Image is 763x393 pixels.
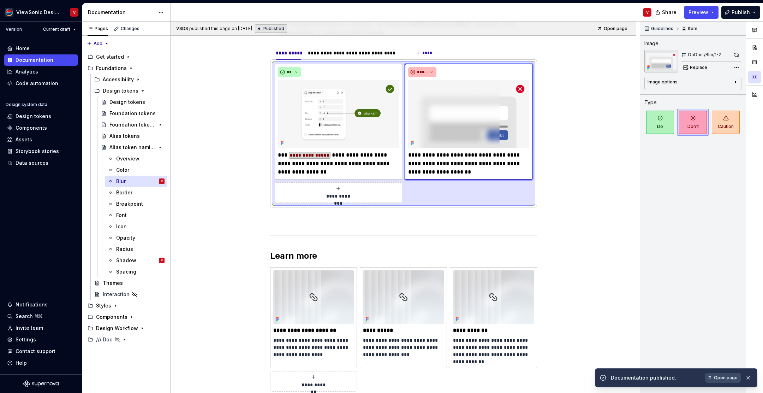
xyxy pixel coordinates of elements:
a: Storybook stories [4,146,78,157]
span: Open page [714,375,738,381]
div: Design Workflow [96,325,138,332]
a: Data sources [4,157,78,169]
div: published this page on [DATE] [189,26,252,31]
div: Page tree [85,51,167,345]
button: Search ⌘K [4,311,78,322]
button: Preview [684,6,719,19]
span: Do [646,111,674,134]
div: Foundation tokens index [109,121,156,128]
span: Preview [689,9,708,16]
a: Breakpoint [105,198,167,210]
a: Analytics [4,66,78,77]
div: V [73,10,76,15]
div: Settings [16,336,36,343]
div: Assets [16,136,32,143]
div: Help [16,359,27,366]
a: Overview [105,153,167,164]
div: Border [116,189,132,196]
div: Design tokens [103,87,138,94]
a: Design tokens [98,96,167,108]
span: Don't [679,111,707,134]
a: Color [105,164,167,176]
span: Publish [732,9,750,16]
a: Alias token naming & usage [98,142,167,153]
div: Contact support [16,348,55,355]
button: Don't [677,109,709,136]
a: Design tokens [4,111,78,122]
button: Add [85,39,111,48]
div: Documentation [88,9,155,16]
a: Icon [105,221,167,232]
span: Share [662,9,676,16]
button: Caution [710,109,741,136]
img: 32a68b9c-d81d-4e11-b467-c5592650547d.png [453,270,534,324]
div: Type [644,99,657,106]
img: 32a68b9c-d81d-4e11-b467-c5592650547d.png [273,270,354,324]
div: DoDont/Blur/1-2 [688,52,721,58]
div: Get started [85,51,167,63]
span: Current draft [43,27,70,32]
section-item: Do & Don't [275,64,532,203]
button: Help [4,357,78,369]
div: Design Workflow [85,323,167,334]
a: BlurV [105,176,167,187]
button: Replace [681,63,710,72]
a: Foundation tokens index [98,119,167,130]
a: Font [105,210,167,221]
a: Supernova Logo [23,380,59,387]
div: Radius [116,246,133,253]
span: Caution [712,111,740,134]
button: Notifications [4,299,78,310]
span: Add [94,41,102,46]
a: Settings [4,334,78,345]
div: Pages [88,26,108,31]
div: Search ⌘K [16,313,42,320]
a: Documentation [4,54,78,66]
div: Components [16,124,47,131]
a: Spacing [105,266,167,277]
div: Design tokens [16,113,51,120]
img: 32a68b9c-d81d-4e11-b467-c5592650547d.png [363,270,444,324]
div: Analytics [16,68,38,75]
div: Alias tokens [109,133,140,140]
div: Get started [96,53,124,60]
img: d7ca1fec-5fae-4dd0-b525-cf3ac83929aa.png [408,80,529,148]
a: Components [4,122,78,134]
a: Opacity [105,232,167,244]
a: Code automation [4,78,78,89]
a: Interaction [91,289,167,300]
div: Design system data [6,102,47,107]
button: Share [652,6,681,19]
a: Assets [4,134,78,145]
a: Open page [705,373,741,383]
div: Breakpoint [116,200,143,207]
a: ShadowV [105,255,167,266]
div: Overview [116,155,139,162]
div: Styles [85,300,167,311]
a: Invite team [4,322,78,334]
div: Color [116,166,129,174]
div: /// Doc [96,336,112,343]
div: Changes [121,26,139,31]
div: Accessibility [91,74,167,85]
div: Foundation tokens [109,110,156,117]
div: Interaction [103,291,130,298]
span: Open page [604,26,627,31]
div: Spacing [116,268,136,275]
div: Icon [116,223,127,230]
div: Design tokens [109,99,145,106]
img: c932e1d8-b7d6-4eaa-9a3f-1bdf2902ae77.png [5,8,13,17]
span: Guidelines [651,26,673,31]
div: Image [644,40,658,47]
div: Accessibility [103,76,134,83]
div: Themes [103,280,123,287]
div: Shadow [116,257,136,264]
div: Font [116,212,127,219]
button: Contact support [4,346,78,357]
img: 894d28ac-1a39-4d25-ab01-1ec22cb7fccc.png [278,80,399,148]
div: Code automation [16,80,58,87]
span: Replace [690,65,707,70]
button: Current draft [40,24,79,34]
a: Border [105,187,167,198]
div: Foundations [96,65,127,72]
